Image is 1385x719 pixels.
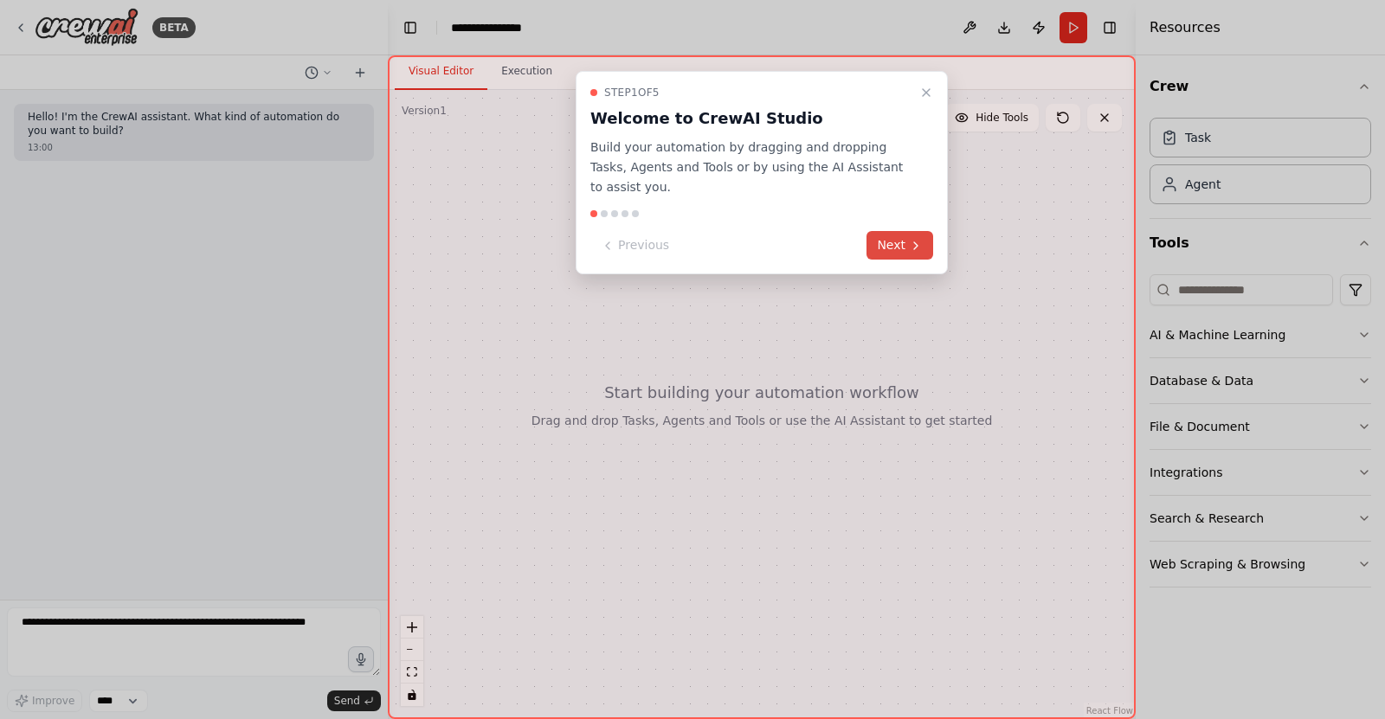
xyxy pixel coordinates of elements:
[590,138,912,196] p: Build your automation by dragging and dropping Tasks, Agents and Tools or by using the AI Assista...
[604,86,660,100] span: Step 1 of 5
[590,231,680,260] button: Previous
[916,82,937,103] button: Close walkthrough
[398,16,422,40] button: Hide left sidebar
[590,106,912,131] h3: Welcome to CrewAI Studio
[866,231,933,260] button: Next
